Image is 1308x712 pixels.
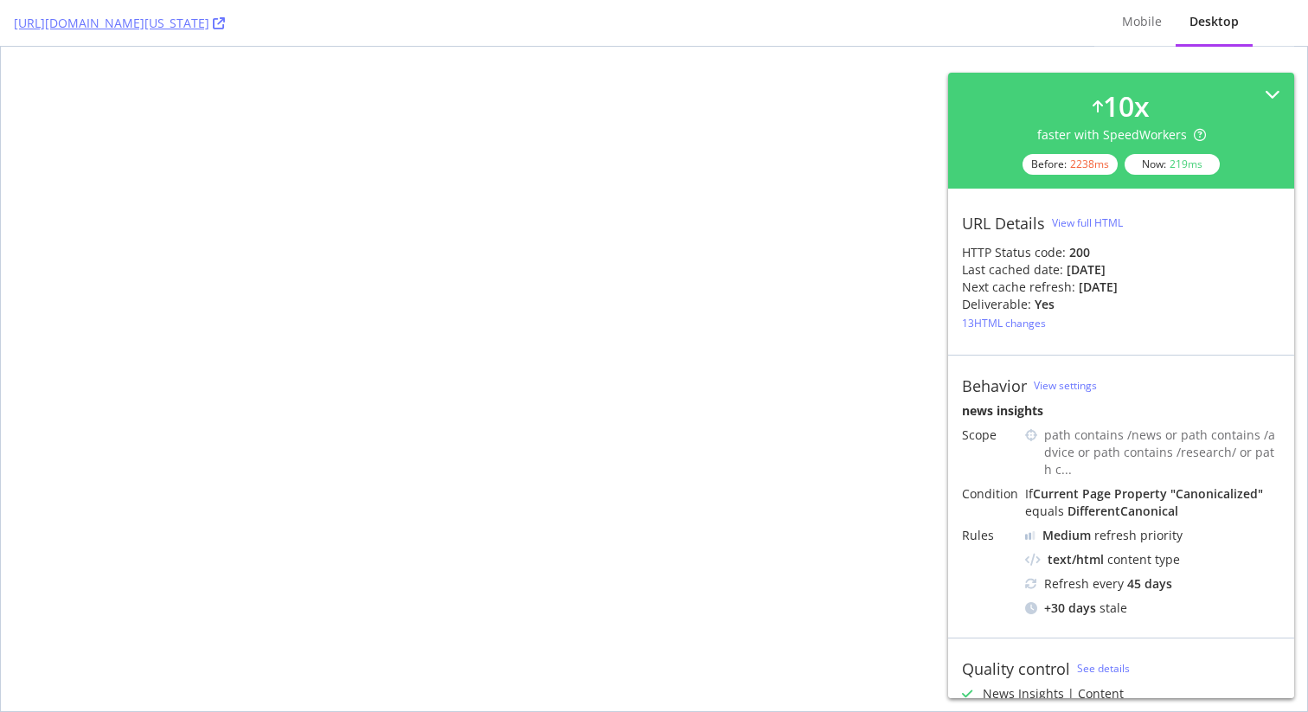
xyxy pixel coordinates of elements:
[1042,527,1183,544] div: refresh priority
[1025,485,1280,520] div: If
[1037,126,1206,144] div: faster with SpeedWorkers
[1170,485,1263,502] div: " Canonicalized "
[962,427,1018,444] div: Scope
[1061,461,1072,478] span: ...
[1044,600,1096,617] div: + 30 days
[962,659,1070,678] div: Quality control
[1034,378,1097,393] a: View settings
[1189,13,1239,30] div: Desktop
[1042,527,1091,544] div: Medium
[1070,157,1109,171] div: 2238 ms
[1023,154,1118,175] div: Before:
[1068,503,1178,519] div: DifferentCanonical
[962,376,1027,395] div: Behavior
[1048,551,1104,568] div: text/html
[1069,244,1090,260] strong: 200
[962,527,1018,544] div: Rules
[1125,154,1220,175] div: Now:
[1025,503,1064,519] div: equals
[14,15,225,32] a: [URL][DOMAIN_NAME][US_STATE]
[962,313,1046,334] button: 13HTML changes
[962,214,1045,233] div: URL Details
[962,402,1280,420] div: news insights
[1044,427,1280,478] div: path contains /news or path contains /advice or path contains /research/ or path c
[962,244,1280,261] div: HTTP Status code:
[962,279,1075,296] div: Next cache refresh:
[962,316,1046,330] div: 13 HTML changes
[983,685,1124,702] div: News Insights | Content
[1052,209,1123,237] button: View full HTML
[1079,279,1118,296] div: [DATE]
[962,296,1031,313] div: Deliverable:
[1033,485,1167,502] div: Current Page Property
[1025,575,1280,593] div: Refresh every
[1077,661,1130,676] a: See details
[1127,575,1172,593] div: 45 days
[962,261,1063,279] div: Last cached date:
[962,485,1018,503] div: Condition
[1035,296,1055,313] div: Yes
[1103,87,1150,126] div: 10 x
[1067,261,1106,279] div: [DATE]
[1025,551,1280,568] div: content type
[1052,215,1123,230] div: View full HTML
[1025,600,1280,617] div: stale
[1122,13,1162,30] div: Mobile
[1170,157,1202,171] div: 219 ms
[1025,531,1035,540] img: j32suk7ufU7viAAAAAElFTkSuQmCC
